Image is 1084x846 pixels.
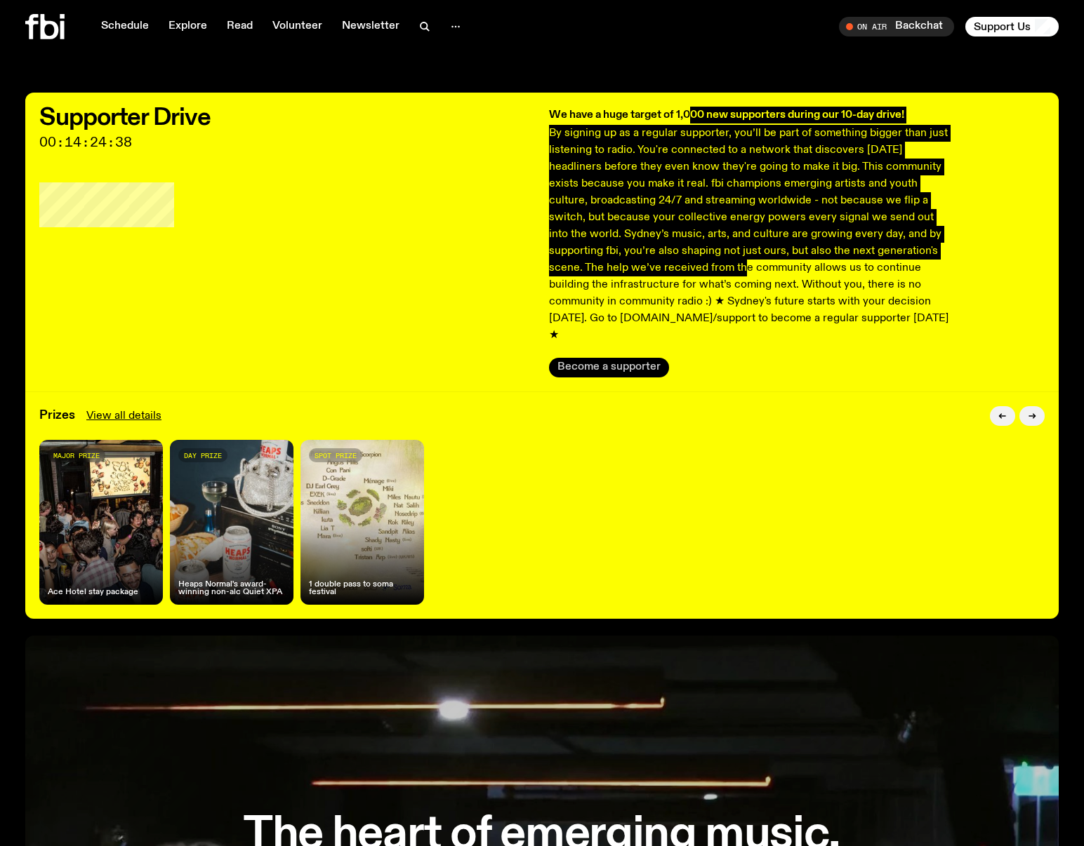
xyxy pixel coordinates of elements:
[264,17,331,36] a: Volunteer
[839,17,954,36] button: On AirBackchat
[39,136,535,149] span: 00:14:24:38
[93,17,157,36] a: Schedule
[549,125,953,344] p: By signing up as a regular supporter, you’ll be part of something bigger than just listening to r...
[39,410,75,422] h3: Prizes
[309,581,416,596] h4: 1 double pass to soma festival
[549,107,953,123] h3: We have a huge target of 1,000 new supporters during our 10-day drive!
[53,452,100,459] span: major prize
[48,589,138,596] h4: Ace Hotel stay package
[218,17,261,36] a: Read
[965,17,1059,36] button: Support Us
[86,408,161,424] a: View all details
[549,358,669,377] button: Become a supporter
[184,452,222,459] span: day prize
[974,20,1031,33] span: Support Us
[160,17,216,36] a: Explore
[178,581,285,596] h4: Heaps Normal's award-winning non-alc Quiet XPA
[39,107,535,129] h2: Supporter Drive
[315,452,357,459] span: spot prize
[333,17,408,36] a: Newsletter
